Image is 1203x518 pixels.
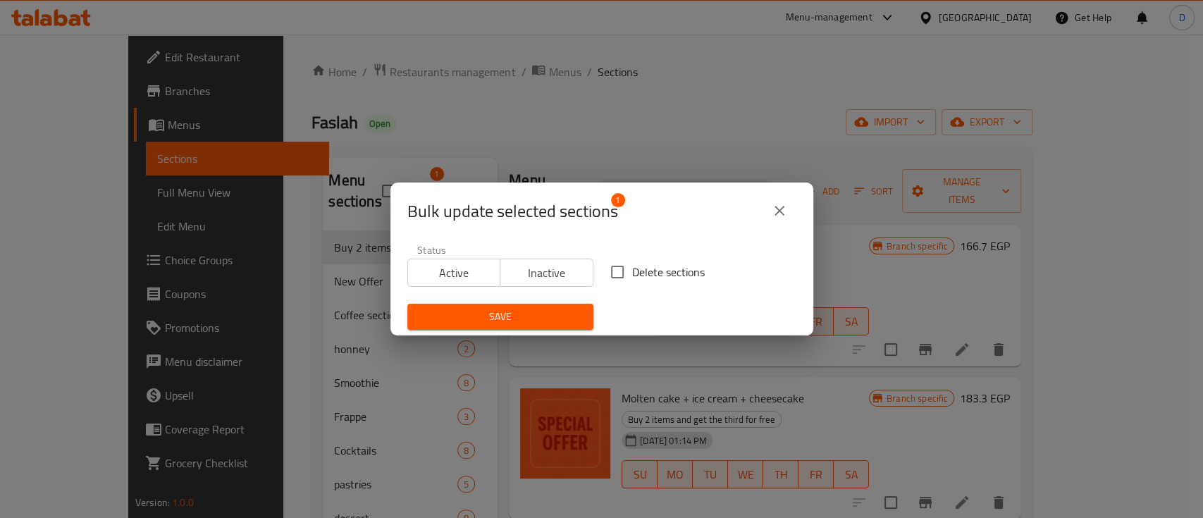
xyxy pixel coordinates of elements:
[611,193,625,207] span: 1
[500,259,593,287] button: Inactive
[632,264,705,280] span: Delete sections
[407,259,501,287] button: Active
[419,308,582,326] span: Save
[407,304,593,330] button: Save
[407,200,618,223] span: Selected section count
[763,194,796,228] button: close
[414,263,495,283] span: Active
[506,263,588,283] span: Inactive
